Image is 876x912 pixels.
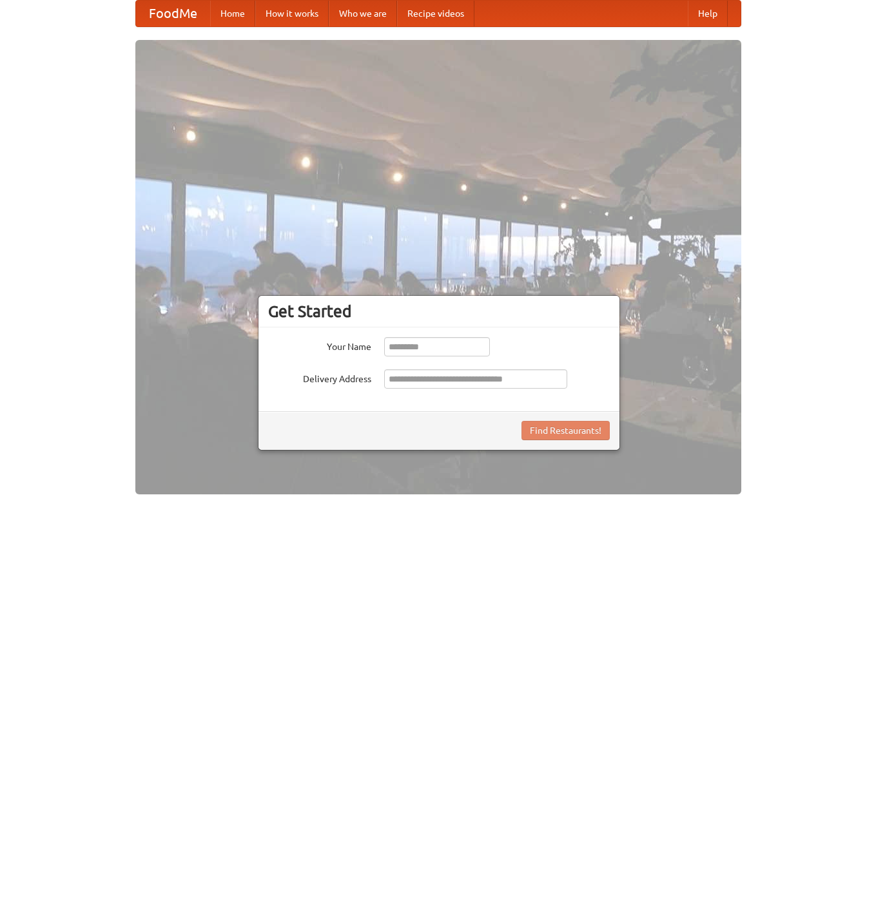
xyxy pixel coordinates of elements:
[397,1,474,26] a: Recipe videos
[268,337,371,353] label: Your Name
[255,1,329,26] a: How it works
[688,1,728,26] a: Help
[136,1,210,26] a: FoodMe
[521,421,610,440] button: Find Restaurants!
[268,369,371,385] label: Delivery Address
[268,302,610,321] h3: Get Started
[210,1,255,26] a: Home
[329,1,397,26] a: Who we are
